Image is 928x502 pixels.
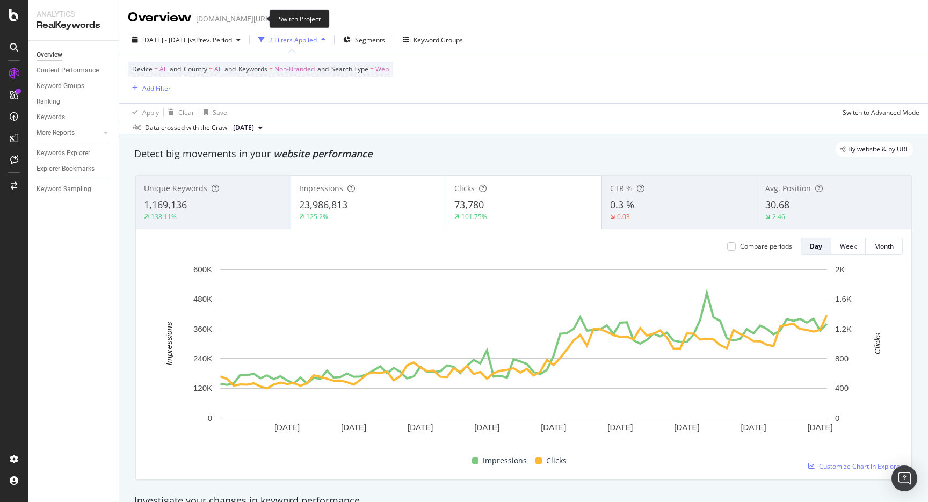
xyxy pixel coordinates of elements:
[674,423,699,432] text: [DATE]
[128,104,159,121] button: Apply
[193,294,212,303] text: 480K
[801,238,831,255] button: Day
[144,183,207,193] span: Unique Keywords
[37,163,95,174] div: Explorer Bookmarks
[37,49,111,61] a: Overview
[299,183,343,193] span: Impressions
[37,65,111,76] a: Content Performance
[546,454,567,467] span: Clicks
[164,322,173,365] text: Impressions
[128,9,192,27] div: Overview
[209,64,213,74] span: =
[355,35,385,45] span: Segments
[483,454,527,467] span: Impressions
[254,31,330,48] button: 2 Filters Applied
[37,9,110,19] div: Analytics
[37,163,111,174] a: Explorer Bookmarks
[474,423,499,432] text: [DATE]
[454,198,484,211] span: 73,780
[193,265,212,274] text: 600K
[229,121,267,134] button: [DATE]
[154,64,158,74] span: =
[848,146,909,152] span: By website & by URL
[836,142,913,157] div: legacy label
[541,423,566,432] text: [DATE]
[331,64,368,74] span: Search Type
[835,265,845,274] text: 2K
[269,35,317,45] div: 2 Filters Applied
[414,35,463,45] div: Keyword Groups
[37,127,100,139] a: More Reports
[224,64,236,74] span: and
[145,123,229,133] div: Data crossed with the Crawl
[835,413,839,423] text: 0
[37,49,62,61] div: Overview
[607,423,633,432] text: [DATE]
[233,123,254,133] span: 2025 Aug. 9th
[299,198,347,211] span: 23,986,813
[37,65,99,76] div: Content Performance
[765,183,811,193] span: Avg. Position
[132,64,153,74] span: Device
[196,13,272,24] div: [DOMAIN_NAME][URL]
[835,324,852,333] text: 1.2K
[375,62,389,77] span: Web
[37,148,90,159] div: Keywords Explorer
[341,423,366,432] text: [DATE]
[873,332,882,354] text: Clicks
[306,212,328,221] div: 125.2%
[128,82,171,94] button: Add Filter
[37,112,65,123] div: Keywords
[454,183,475,193] span: Clicks
[142,84,171,93] div: Add Filter
[610,198,634,211] span: 0.3 %
[838,104,919,121] button: Switch to Advanced Mode
[170,64,181,74] span: and
[270,10,330,28] div: Switch Project
[835,294,852,303] text: 1.6K
[208,413,212,423] text: 0
[835,383,849,392] text: 400
[808,462,903,471] a: Customize Chart in Explorer
[37,19,110,32] div: RealKeywords
[37,81,111,92] a: Keyword Groups
[214,62,222,77] span: All
[184,64,207,74] span: Country
[37,96,111,107] a: Ranking
[772,212,785,221] div: 2.46
[840,242,857,251] div: Week
[274,62,315,77] span: Non-Branded
[810,242,822,251] div: Day
[835,354,849,363] text: 800
[339,31,389,48] button: Segments
[213,108,227,117] div: Save
[128,31,245,48] button: [DATE] - [DATE]vsPrev. Period
[866,238,903,255] button: Month
[37,81,84,92] div: Keyword Groups
[740,242,792,251] div: Compare periods
[874,242,894,251] div: Month
[408,423,433,432] text: [DATE]
[891,465,917,491] div: Open Intercom Messenger
[741,423,766,432] text: [DATE]
[193,383,212,392] text: 120K
[610,183,633,193] span: CTR %
[807,423,832,432] text: [DATE]
[144,264,903,450] svg: A chart.
[238,64,267,74] span: Keywords
[37,112,111,123] a: Keywords
[142,35,190,45] span: [DATE] - [DATE]
[193,354,212,363] text: 240K
[617,212,630,221] div: 0.03
[370,64,374,74] span: =
[843,108,919,117] div: Switch to Advanced Mode
[37,127,75,139] div: More Reports
[37,184,111,195] a: Keyword Sampling
[190,35,232,45] span: vs Prev. Period
[398,31,467,48] button: Keyword Groups
[193,324,212,333] text: 360K
[164,104,194,121] button: Clear
[151,212,177,221] div: 138.11%
[37,148,111,159] a: Keywords Explorer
